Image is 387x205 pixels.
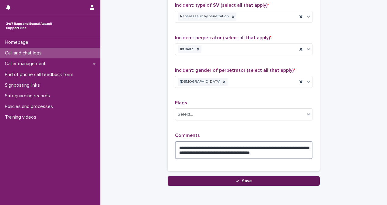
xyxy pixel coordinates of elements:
span: Incident: perpetrator (select all that apply) [175,35,271,40]
div: [DEMOGRAPHIC_DATA] [178,78,221,86]
p: Caller management [2,61,51,67]
p: Safeguarding records [2,93,55,99]
button: Save [168,176,320,186]
p: Policies and processes [2,104,58,109]
span: Incident: gender of perpetrator (select all that apply) [175,68,295,73]
span: Save [242,179,252,183]
img: rhQMoQhaT3yELyF149Cw [5,20,54,32]
div: Intimate [178,45,195,54]
span: Flags [175,100,187,105]
p: Homepage [2,40,33,45]
p: Training videos [2,114,41,120]
div: Rape/assault by penetration [178,12,230,21]
p: Signposting links [2,82,45,88]
p: End of phone call feedback form [2,72,78,78]
span: Incident: type of SV (select all that apply) [175,3,269,8]
span: Comments [175,133,200,138]
p: Call and chat logs [2,50,47,56]
div: Select... [178,111,193,118]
